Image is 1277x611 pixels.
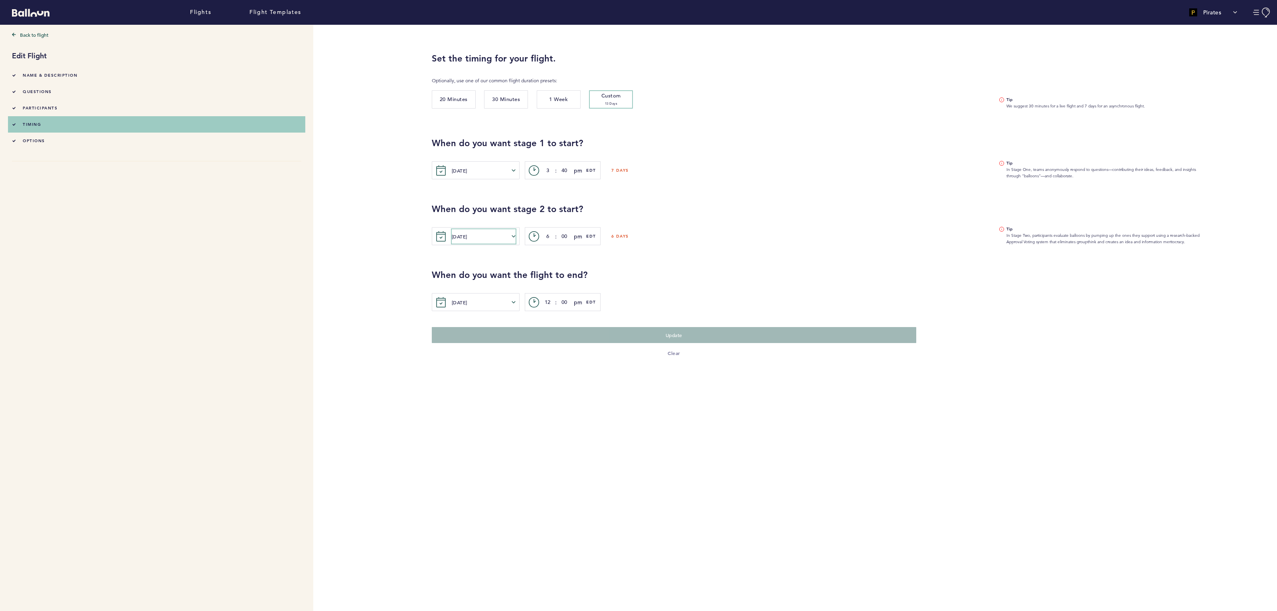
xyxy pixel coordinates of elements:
span: 20 Minutes [440,96,468,103]
input: mm [559,232,569,241]
small: 13 days [605,102,618,105]
span: Clear [668,350,680,356]
a: Balloon [6,8,49,16]
button: pm [574,298,583,307]
button: 30 Minutes [484,90,528,109]
h2: Set the timing for your flight. [432,53,1271,65]
span: 30 Minutes [492,96,520,103]
span: EDT [586,232,596,240]
a: Flights [190,8,211,17]
svg: c> [529,231,539,242]
span: Custom [601,92,621,106]
button: Update [432,327,916,343]
input: hh [543,298,553,307]
p: Optionally, use one of our common flight duration presets: [432,77,1271,85]
button: Pirates [1185,4,1241,20]
button: pm [574,166,583,175]
span: EDT [586,167,596,175]
b: Tip [1006,226,1200,232]
span: In Stage Two, participants evaluate balloons by pumping up the ones they support using a research... [1006,226,1200,245]
button: Manage Account [1253,8,1271,18]
b: Tip [1006,97,1145,103]
span: : [555,298,557,307]
p: Pirates [1203,8,1222,16]
a: Back to flight [12,31,301,39]
h2: When do you want the flight to end? [432,269,1271,281]
button: pm [574,232,583,241]
button: [DATE] [452,229,516,244]
input: hh [543,166,553,175]
span: : [555,166,557,175]
span: : [555,232,557,241]
svg: c> [529,165,539,176]
span: EDT [586,298,596,306]
span: Name & Description [23,73,77,78]
b: Tip [1006,160,1200,167]
span: questions [23,89,52,94]
span: In Stage One, teams anonymously respond to questions—contributing their ideas, feedback, and insi... [1006,160,1200,179]
button: Custom13 days [589,90,633,109]
button: 1 Week [537,90,581,109]
svg: Balloon [12,9,49,17]
span: We suggest 30 minutes for a live flight and 7 days for an asynchronous flight. [1006,97,1145,109]
h6: 6 days [611,234,629,239]
input: mm [559,298,569,307]
h2: When do you want stage 1 to start? [432,137,987,149]
span: 1 Week [549,96,568,103]
input: hh [543,232,553,241]
a: Flight Templates [249,8,301,17]
input: mm [559,166,569,175]
span: timing [23,122,41,127]
h1: Edit Flight [12,51,301,61]
span: Update [666,332,682,338]
span: options [23,138,45,143]
span: participants [23,105,57,111]
h2: When do you want stage 2 to start? [432,203,987,215]
button: 20 Minutes [432,90,476,109]
h6: 7 days [611,168,629,173]
button: Clear [432,349,916,357]
button: [DATE] [452,295,516,309]
svg: c> [529,297,539,307]
button: [DATE] [452,163,516,178]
